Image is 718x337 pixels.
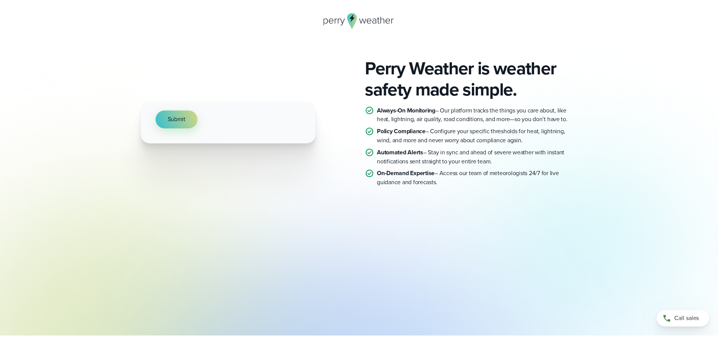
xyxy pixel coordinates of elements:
strong: On-Demand Expertise [380,169,438,178]
span: Submit [169,115,187,124]
p: – Stay in sync and ahead of severe weather with instant notifications sent straight to your entir... [380,148,582,166]
span: Call sales [680,315,704,324]
h2: Perry Weather is weather safety made simple. [368,57,582,100]
strong: Automated Alerts [380,148,427,157]
strong: Policy Compliance [380,127,429,135]
p: – Access our team of meteorologists 24/7 for live guidance and forecasts. [380,169,582,187]
button: Submit [157,110,199,128]
a: Call sales [662,311,715,328]
strong: Always-On Monitoring [380,106,439,114]
p: – Configure your specific thresholds for heat, lightning, wind, and more and never worry about co... [380,127,582,145]
p: – Our platform tracks the things you care about, like heat, lightning, air quality, road conditio... [380,106,582,124]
